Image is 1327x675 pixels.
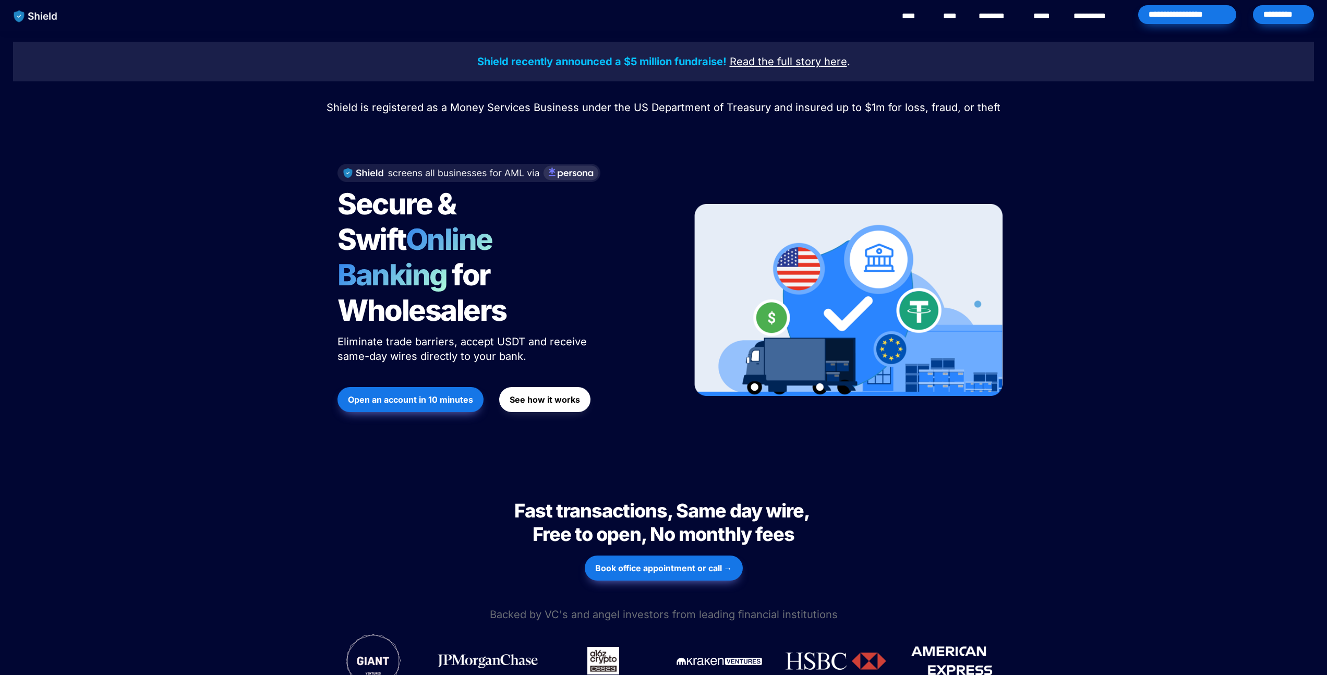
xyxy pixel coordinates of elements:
[477,55,727,68] strong: Shield recently announced a $5 million fundraise!
[9,5,63,27] img: website logo
[337,222,503,293] span: Online Banking
[337,257,506,328] span: for Wholesalers
[499,382,590,417] a: See how it works
[499,387,590,412] button: See how it works
[337,387,484,412] button: Open an account in 10 minutes
[337,186,461,257] span: Secure & Swift
[510,394,580,405] strong: See how it works
[337,335,590,363] span: Eliminate trade barriers, accept USDT and receive same-day wires directly to your bank.
[824,57,847,67] a: here
[730,57,821,67] a: Read the full story
[327,101,1000,114] span: Shield is registered as a Money Services Business under the US Department of Treasury and insured...
[595,563,732,573] strong: Book office appointment or call →
[337,382,484,417] a: Open an account in 10 minutes
[847,55,850,68] span: .
[348,394,473,405] strong: Open an account in 10 minutes
[824,55,847,68] u: here
[730,55,821,68] u: Read the full story
[514,499,813,546] span: Fast transactions, Same day wire, Free to open, No monthly fees
[585,550,743,586] a: Book office appointment or call →
[585,556,743,581] button: Book office appointment or call →
[490,608,838,621] span: Backed by VC's and angel investors from leading financial institutions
